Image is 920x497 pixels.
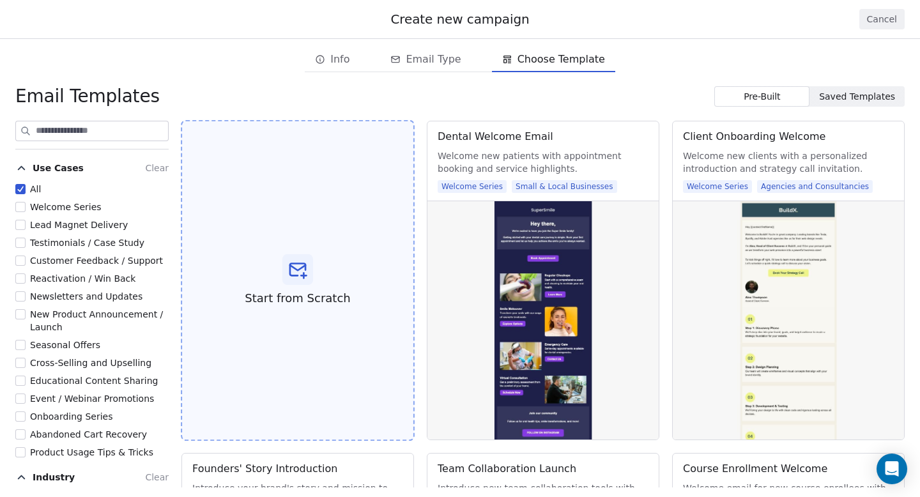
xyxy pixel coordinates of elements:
span: Lead Magnet Delivery [30,220,128,230]
button: Product Usage Tips & Tricks [15,446,26,459]
div: Founders' Story Introduction [192,461,337,477]
button: Cross-Selling and Upselling [15,356,26,369]
button: New Product Announcement / Launch [15,308,26,321]
span: Small & Local Businesses [512,180,617,193]
span: Cross-Selling and Upselling [30,358,151,368]
span: Industry [33,471,75,484]
button: Newsletters and Updates [15,290,26,303]
button: All [15,183,26,195]
div: Open Intercom Messenger [877,454,907,484]
button: Lead Magnet Delivery [15,218,26,231]
span: New Product Announcement / Launch [30,309,163,332]
button: Seasonal Offers [15,339,26,351]
span: Onboarding Series [30,411,112,422]
div: Course Enrollment Welcome [683,461,827,477]
button: Abandoned Cart Recovery [15,428,26,441]
span: Customer Feedback / Support [30,256,163,266]
span: Reactivation / Win Back [30,273,135,284]
span: Testimonials / Case Study [30,238,144,248]
span: Saved Templates [819,90,895,103]
div: Team Collaboration Launch [438,461,576,477]
span: Clear [145,163,169,173]
div: Dental Welcome Email [438,129,553,144]
div: email creation steps [305,47,615,72]
span: Clear [145,472,169,482]
span: Start from Scratch [245,290,350,307]
span: Email Templates [15,85,160,108]
span: Educational Content Sharing [30,376,158,386]
span: Seasonal Offers [30,340,100,350]
span: Email Type [406,52,461,67]
span: Event / Webinar Promotions [30,394,154,404]
span: Welcome Series [683,180,752,193]
span: Product Usage Tips & Tricks [30,447,153,457]
div: Use CasesClear [15,183,169,459]
button: Onboarding Series [15,410,26,423]
span: Agencies and Consultancies [757,180,873,193]
span: Welcome new patients with appointment booking and service highlights. [438,149,648,175]
button: Reactivation / Win Back [15,272,26,285]
span: Newsletters and Updates [30,291,142,302]
button: Clear [145,470,169,485]
span: Welcome Series [438,180,507,193]
button: IndustryClear [15,466,169,492]
span: Use Cases [33,162,84,174]
button: Welcome Series [15,201,26,213]
span: Welcome new clients with a personalized introduction and strategy call invitation. [683,149,894,175]
div: Client Onboarding Welcome [683,129,825,144]
button: Event / Webinar Promotions [15,392,26,405]
button: Customer Feedback / Support [15,254,26,267]
button: Cancel [859,9,905,29]
span: Abandoned Cart Recovery [30,429,147,440]
button: Educational Content Sharing [15,374,26,387]
span: Welcome Series [30,202,102,212]
button: Use CasesClear [15,157,169,183]
button: Testimonials / Case Study [15,236,26,249]
button: Clear [145,160,169,176]
span: All [30,184,41,194]
div: Create new campaign [15,10,905,28]
span: Choose Template [517,52,605,67]
span: Info [330,52,349,67]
